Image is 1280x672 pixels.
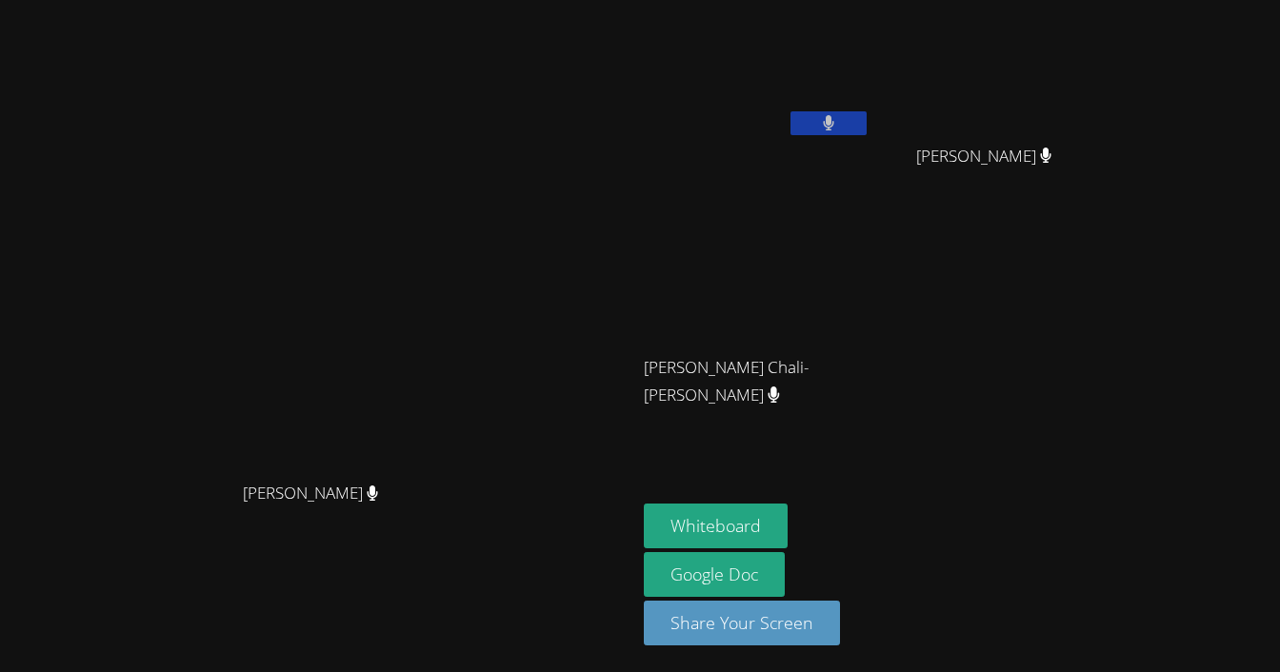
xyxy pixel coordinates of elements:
[644,504,788,548] button: Whiteboard
[644,552,785,597] a: Google Doc
[916,143,1052,170] span: [PERSON_NAME]
[644,354,855,409] span: [PERSON_NAME] Chali-[PERSON_NAME]
[644,601,840,645] button: Share Your Screen
[243,480,379,507] span: [PERSON_NAME]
